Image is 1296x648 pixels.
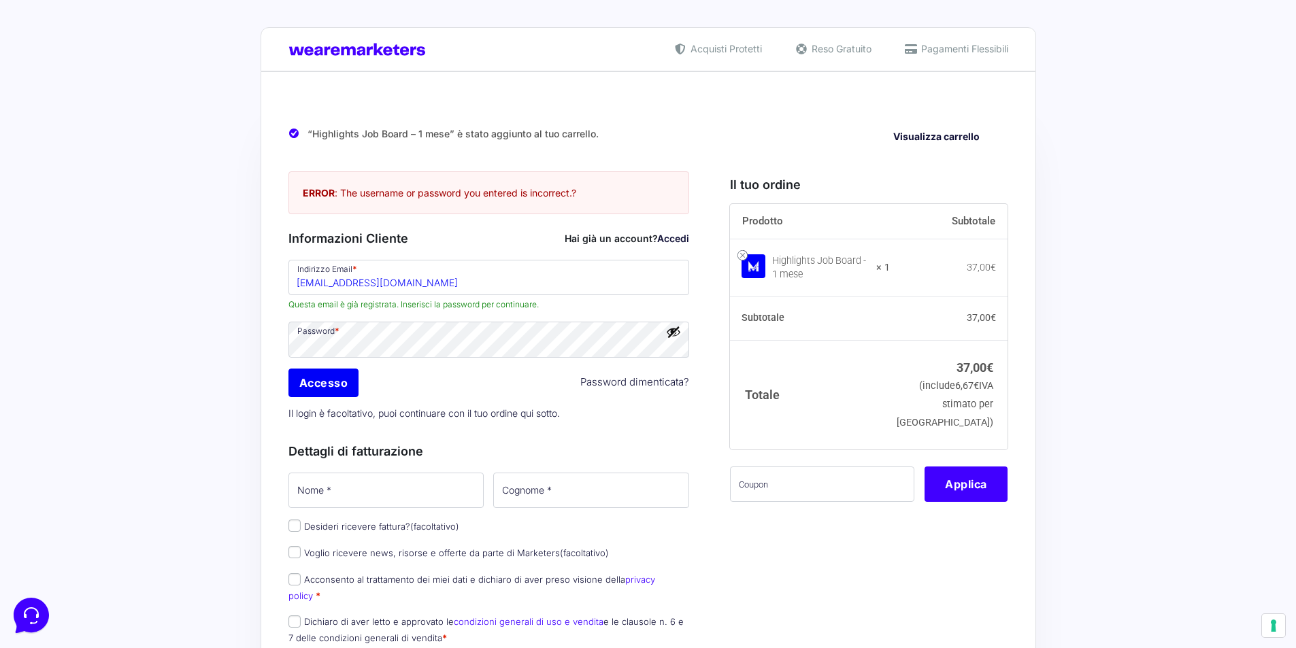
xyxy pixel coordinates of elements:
[957,360,993,375] bdi: 37,00
[493,473,689,508] input: Cognome *
[560,547,609,558] span: (facoltativo)
[22,114,250,141] button: Inizia una conversazione
[742,254,765,278] img: Highlights Job Board - 1 mese
[410,521,459,532] span: (facoltativo)
[876,261,890,275] strong: × 1
[95,437,178,468] button: Messaggi
[288,547,609,558] label: Voglio ricevere news, risorse e offerte da parte di Marketers
[288,117,1008,152] div: “Highlights Job Board – 1 mese” è stato aggiunto al tuo carrello.
[808,41,871,56] span: Reso Gratuito
[730,340,890,449] th: Totale
[88,122,201,133] span: Inizia una conversazione
[925,466,1008,502] button: Applica
[730,204,890,239] th: Prodotto
[11,437,95,468] button: Home
[890,204,1008,239] th: Subtotale
[288,615,301,628] input: Dichiaro di aver letto e approvato lecondizioni generali di uso e venditae le clausole n. 6 e 7 d...
[288,574,655,600] a: privacy policy
[580,375,689,390] a: Password dimenticata?
[288,229,690,248] h3: Informazioni Cliente
[288,574,655,600] label: Acconsento al trattamento dei miei dati e dichiaro di aver preso visione della
[210,456,229,468] p: Aiuto
[22,169,106,180] span: Trova una risposta
[666,324,681,339] button: Mostra password
[288,171,690,214] div: : The username or password you entered is incorrect. ?
[897,380,993,428] small: (include IVA stimato per [GEOGRAPHIC_DATA])
[967,262,996,273] bdi: 37,00
[11,595,52,636] iframe: Customerly Messenger Launcher
[145,169,250,180] a: Apri Centro Assistenza
[178,437,261,468] button: Aiuto
[288,519,301,532] input: Desideri ricevere fattura?(facoltativo)
[303,187,335,199] strong: ERROR
[565,231,689,245] div: Hai già un account?
[288,546,301,558] input: Voglio ricevere news, risorse e offerte da parte di Marketers(facoltativo)
[288,616,684,643] label: Dichiaro di aver letto e approvato le e le clausole n. 6 e 7 delle condizioni generali di vendita
[288,260,690,295] input: Indirizzo Email *
[288,573,301,585] input: Acconsento al trattamento dei miei dati e dichiaro di aver preso visione dellaprivacy policy
[22,76,49,103] img: dark
[991,262,996,273] span: €
[730,296,890,340] th: Subtotale
[454,616,603,627] a: condizioni generali di uso e vendita
[65,76,93,103] img: dark
[986,360,993,375] span: €
[288,299,690,311] span: Questa email è già registrata. Inserisci la password per continuare.
[974,380,979,392] span: €
[288,521,459,532] label: Desideri ricevere fattura?
[1262,614,1285,637] button: Le tue preferenze relative al consenso per le tecnologie di tracciamento
[687,41,762,56] span: Acquisti Protetti
[118,456,154,468] p: Messaggi
[657,233,689,244] a: Accedi
[884,126,989,148] a: Visualizza carrello
[730,175,1008,194] h3: Il tuo ordine
[22,54,116,65] span: Le tue conversazioni
[11,11,229,33] h2: Ciao da Marketers 👋
[288,442,690,460] h3: Dettagli di fatturazione
[991,312,996,323] span: €
[955,380,979,392] span: 6,67
[288,369,359,397] input: Accesso
[918,41,1008,56] span: Pagamenti Flessibili
[772,254,867,282] div: Highlights Job Board - 1 mese
[288,473,484,508] input: Nome *
[41,456,64,468] p: Home
[730,466,914,502] input: Coupon
[31,198,222,211] input: Cerca un articolo...
[44,76,71,103] img: dark
[967,312,996,323] bdi: 37,00
[284,399,695,427] p: Il login è facoltativo, puoi continuare con il tuo ordine qui sotto.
